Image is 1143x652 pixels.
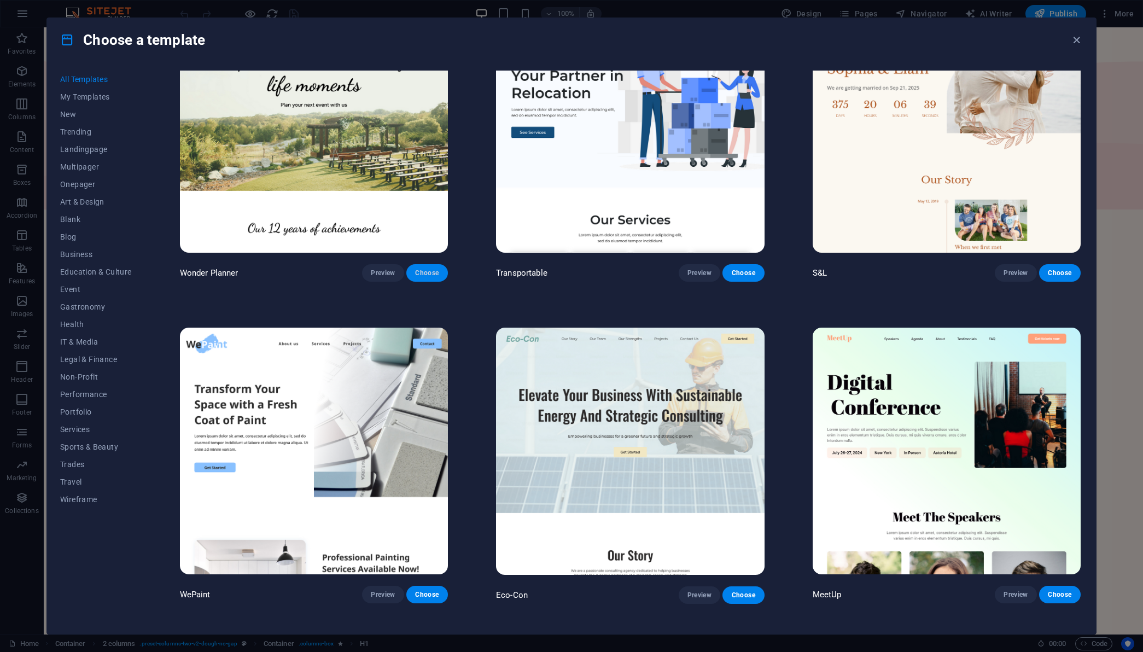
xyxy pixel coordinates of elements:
p: Eco-Con [496,590,528,601]
button: My Templates [60,88,132,106]
button: Landingpage [60,141,132,158]
button: Preview [995,264,1036,282]
span: Choose [1048,590,1072,599]
span: Non-Profit [60,372,132,381]
button: Trending [60,123,132,141]
span: Gastronomy [60,302,132,311]
button: IT & Media [60,333,132,351]
span: Preview [687,591,712,599]
img: S&L [813,5,1081,253]
span: Choose [415,590,439,599]
p: S&L [813,267,827,278]
button: All Templates [60,71,132,88]
button: Choose [1039,264,1081,282]
p: Transportable [496,267,547,278]
button: Preview [679,586,720,604]
span: Services [60,425,132,434]
button: Health [60,316,132,333]
span: Choose [731,591,755,599]
button: Onepager [60,176,132,193]
p: Wonder Planner [180,267,238,278]
button: Legal & Finance [60,351,132,368]
span: Event [60,285,132,294]
span: Onepager [60,180,132,189]
h4: Choose a template [60,31,205,49]
span: Landingpage [60,145,132,154]
button: Wireframe [60,491,132,508]
span: Blog [60,232,132,241]
span: Multipager [60,162,132,171]
button: Choose [406,264,448,282]
span: Sports & Beauty [60,443,132,451]
p: WePaint [180,589,211,600]
span: Preview [371,590,395,599]
span: Education & Culture [60,267,132,276]
span: Portfolio [60,408,132,416]
span: Choose [731,269,755,277]
button: Travel [60,473,132,491]
span: Performance [60,390,132,399]
span: Blank [60,215,132,224]
button: Choose [722,264,764,282]
span: Art & Design [60,197,132,206]
img: Wonder Planner [180,5,448,253]
img: Eco-Con [496,328,764,575]
span: Trades [60,460,132,469]
p: MeetUp [813,589,842,600]
span: Preview [687,269,712,277]
span: Choose [415,269,439,277]
button: Preview [362,264,404,282]
span: Health [60,320,132,329]
img: MeetUp [813,328,1081,575]
button: Sports & Beauty [60,438,132,456]
span: Preview [371,269,395,277]
button: Preview [995,586,1036,603]
span: Preview [1004,269,1028,277]
img: Transportable [496,5,764,253]
button: Non-Profit [60,368,132,386]
button: Choose [1039,586,1081,603]
button: Blog [60,228,132,246]
span: My Templates [60,92,132,101]
button: Blank [60,211,132,228]
span: Legal & Finance [60,355,132,364]
span: New [60,110,132,119]
span: Travel [60,478,132,486]
button: Trades [60,456,132,473]
button: Education & Culture [60,263,132,281]
button: Portfolio [60,403,132,421]
button: Gastronomy [60,298,132,316]
button: Business [60,246,132,263]
button: Choose [406,586,448,603]
button: Services [60,421,132,438]
span: Preview [1004,590,1028,599]
button: Multipager [60,158,132,176]
button: New [60,106,132,123]
button: Preview [679,264,720,282]
span: Trending [60,127,132,136]
span: Wireframe [60,495,132,504]
span: Business [60,250,132,259]
img: WePaint [180,328,448,575]
button: Event [60,281,132,298]
button: Art & Design [60,193,132,211]
button: Choose [722,586,764,604]
span: Choose [1048,269,1072,277]
span: All Templates [60,75,132,84]
button: Preview [362,586,404,603]
span: IT & Media [60,337,132,346]
button: Performance [60,386,132,403]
